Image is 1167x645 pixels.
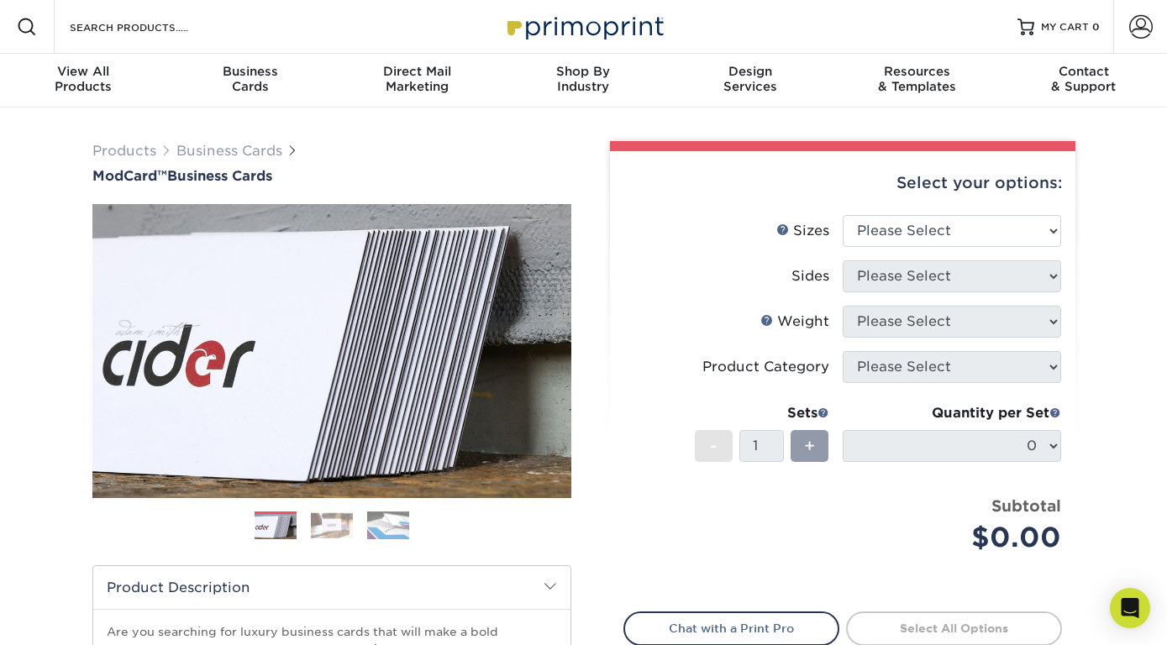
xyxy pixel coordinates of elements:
span: Contact [1001,64,1167,79]
a: Contact& Support [1001,54,1167,107]
a: Select All Options [846,611,1062,645]
span: Business [166,64,333,79]
img: Business Cards 01 [255,506,297,548]
a: Products [92,143,156,159]
iframe: Google Customer Reviews [4,594,143,639]
div: & Support [1001,64,1167,94]
span: Design [667,64,833,79]
a: Chat with a Print Pro [623,611,839,645]
div: Sizes [776,221,829,241]
a: DesignServices [667,54,833,107]
img: Business Cards 02 [311,512,353,538]
a: Shop ByIndustry [500,54,666,107]
div: Weight [760,312,829,332]
div: $0.00 [855,517,1061,558]
div: Marketing [334,64,500,94]
a: Business Cards [176,143,282,159]
div: Sides [791,266,829,286]
span: + [804,433,815,459]
h1: Business Cards [92,168,571,184]
div: Services [667,64,833,94]
div: Industry [500,64,666,94]
span: 0 [1092,21,1100,33]
img: ModCard™ 01 [92,112,571,590]
h2: Product Description [93,566,570,609]
span: Shop By [500,64,666,79]
div: Quantity per Set [843,403,1061,423]
strong: Subtotal [991,496,1061,515]
span: ModCard™ [92,168,167,184]
div: Product Category [702,357,829,377]
span: MY CART [1041,20,1089,34]
span: - [710,433,718,459]
div: & Templates [833,64,1000,94]
img: Business Cards 03 [367,511,409,540]
div: Open Intercom Messenger [1110,588,1150,628]
div: Cards [166,64,333,94]
a: Direct MailMarketing [334,54,500,107]
div: Sets [695,403,829,423]
a: ModCard™Business Cards [92,168,571,184]
a: Resources& Templates [833,54,1000,107]
span: Direct Mail [334,64,500,79]
img: Primoprint [500,8,668,45]
input: SEARCH PRODUCTS..... [68,17,232,37]
span: Resources [833,64,1000,79]
div: Select your options: [623,151,1062,215]
a: BusinessCards [166,54,333,107]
